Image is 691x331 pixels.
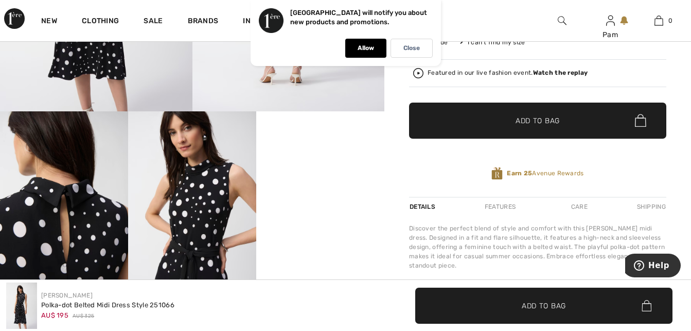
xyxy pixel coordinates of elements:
[642,300,651,311] img: Bag.svg
[413,68,423,78] img: Watch the replay
[128,111,256,304] img: Polka-Dot Belted Midi Dress Style 251066. 4
[635,114,646,127] img: Bag.svg
[428,70,588,76] div: Featured in our live fashion event.
[606,14,615,27] img: My Info
[290,9,427,26] p: [GEOGRAPHIC_DATA] will notify you about new products and promotions.
[144,16,163,27] a: Sale
[654,14,663,27] img: My Bag
[415,288,672,324] button: Add to Bag
[635,14,682,27] a: 0
[82,16,119,27] a: Clothing
[41,300,174,310] div: Polka-dot Belted Midi Dress Style 251066
[606,15,615,25] a: Sign In
[522,300,566,311] span: Add to Bag
[491,167,503,180] img: Avenue Rewards
[403,44,420,52] p: Close
[188,16,219,27] a: Brands
[516,115,560,126] span: Add to Bag
[41,16,57,27] a: New
[256,111,384,176] video: Your browser does not support the video tag.
[243,16,289,27] span: Inspiration
[4,8,25,29] img: 1ère Avenue
[409,224,666,270] div: Discover the perfect blend of style and comfort with this [PERSON_NAME] midi dress. Designed in a...
[73,312,94,320] span: AU$ 325
[358,44,374,52] p: Allow
[668,16,672,25] span: 0
[625,254,681,279] iframe: Opens a widget where you can find more information
[41,292,93,299] a: [PERSON_NAME]
[587,29,634,40] div: Pam
[41,311,68,319] span: AU$ 195
[507,170,532,177] strong: Earn 25
[409,103,666,139] button: Add to Bag
[6,283,37,329] img: Polka-Dot Belted Midi Dress Style 251066
[476,197,524,216] div: Features
[562,197,596,216] div: Care
[460,38,525,47] div: I can't find my size
[558,14,566,27] img: search the website
[533,69,588,76] strong: Watch the replay
[409,197,438,216] div: Details
[634,197,666,216] div: Shipping
[507,169,583,178] span: Avenue Rewards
